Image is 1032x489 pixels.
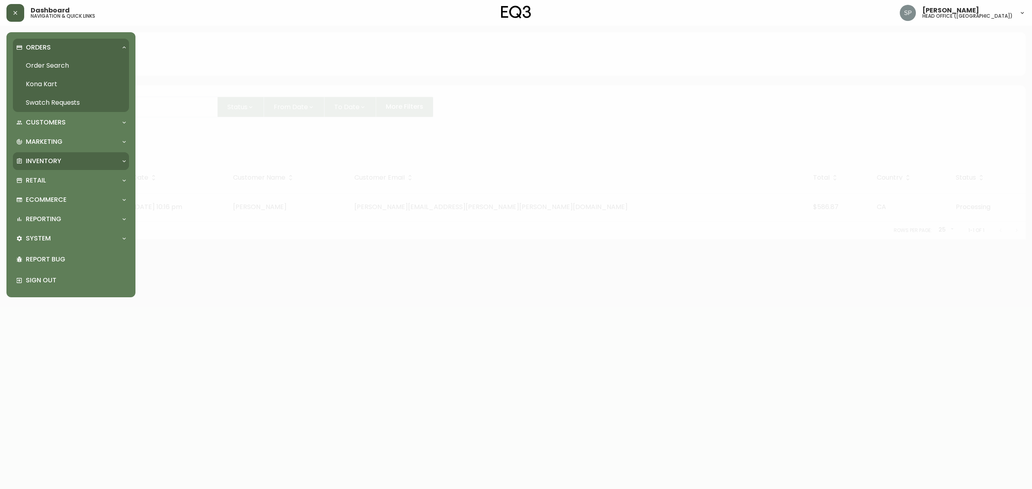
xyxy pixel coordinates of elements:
div: Sign Out [13,270,129,291]
p: Reporting [26,215,61,224]
p: Orders [26,43,51,52]
div: Inventory [13,152,129,170]
div: Orders [13,39,129,56]
div: Report Bug [13,249,129,270]
div: Ecommerce [13,191,129,209]
div: Customers [13,114,129,131]
a: Kona Kart [13,75,129,93]
p: Inventory [26,157,61,166]
img: logo [501,6,531,19]
p: Report Bug [26,255,126,264]
p: Customers [26,118,66,127]
h5: head office ([GEOGRAPHIC_DATA]) [922,14,1013,19]
h5: navigation & quick links [31,14,95,19]
p: Marketing [26,137,62,146]
a: Swatch Requests [13,93,129,112]
div: Retail [13,172,129,189]
div: Reporting [13,210,129,228]
p: System [26,234,51,243]
p: Sign Out [26,276,126,285]
p: Ecommerce [26,195,67,204]
a: Order Search [13,56,129,75]
div: System [13,230,129,247]
span: Dashboard [31,7,70,14]
img: 0cb179e7bf3690758a1aaa5f0aafa0b4 [900,5,916,21]
p: Retail [26,176,46,185]
div: Marketing [13,133,129,151]
span: [PERSON_NAME] [922,7,979,14]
